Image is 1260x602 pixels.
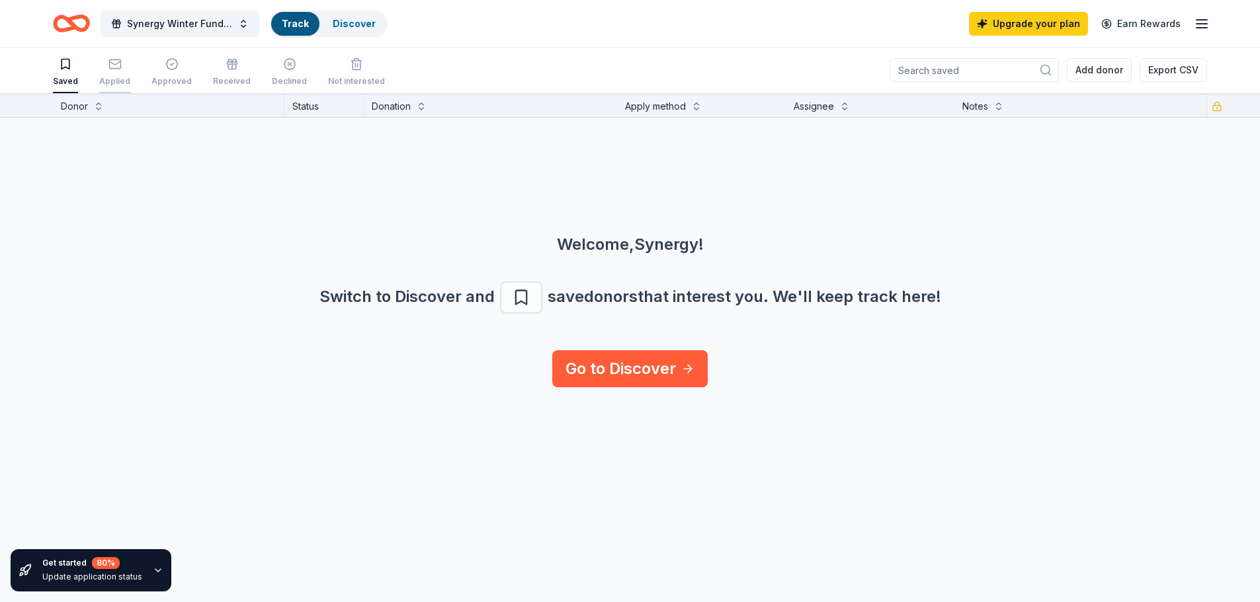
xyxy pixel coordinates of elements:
[53,52,78,93] button: Saved
[282,18,309,29] a: Track
[272,76,307,87] div: Declined
[552,350,708,387] a: Go to Discover
[794,98,834,114] div: Assignee
[890,58,1059,82] input: Search saved
[151,76,192,87] div: Approved
[372,98,411,114] div: Donation
[284,93,364,117] div: Status
[99,52,130,93] button: Applied
[53,76,78,87] div: Saved
[328,52,385,93] button: Not interested
[42,572,142,582] div: Update application status
[213,76,251,87] div: Received
[625,98,686,114] div: Apply method
[328,76,385,87] div: Not interested
[61,98,88,114] div: Donor
[333,18,376,29] a: Discover
[32,234,1228,255] div: Welcome, Synergy !
[270,11,388,37] button: TrackDiscover
[127,16,233,32] span: Synergy Winter Fundraiser
[1093,12,1189,36] a: Earn Rewards
[151,52,192,93] button: Approved
[272,52,307,93] button: Declined
[99,76,130,87] div: Applied
[42,557,142,569] div: Get started
[101,11,259,37] button: Synergy Winter Fundraiser
[213,52,251,93] button: Received
[962,98,988,114] div: Notes
[1067,58,1132,82] button: Add donor
[53,8,90,39] a: Home
[969,12,1088,36] a: Upgrade your plan
[92,557,120,569] div: 80 %
[1140,58,1207,82] button: Export CSV
[32,282,1228,313] div: Switch to Discover and save donors that interest you. We ' ll keep track here!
